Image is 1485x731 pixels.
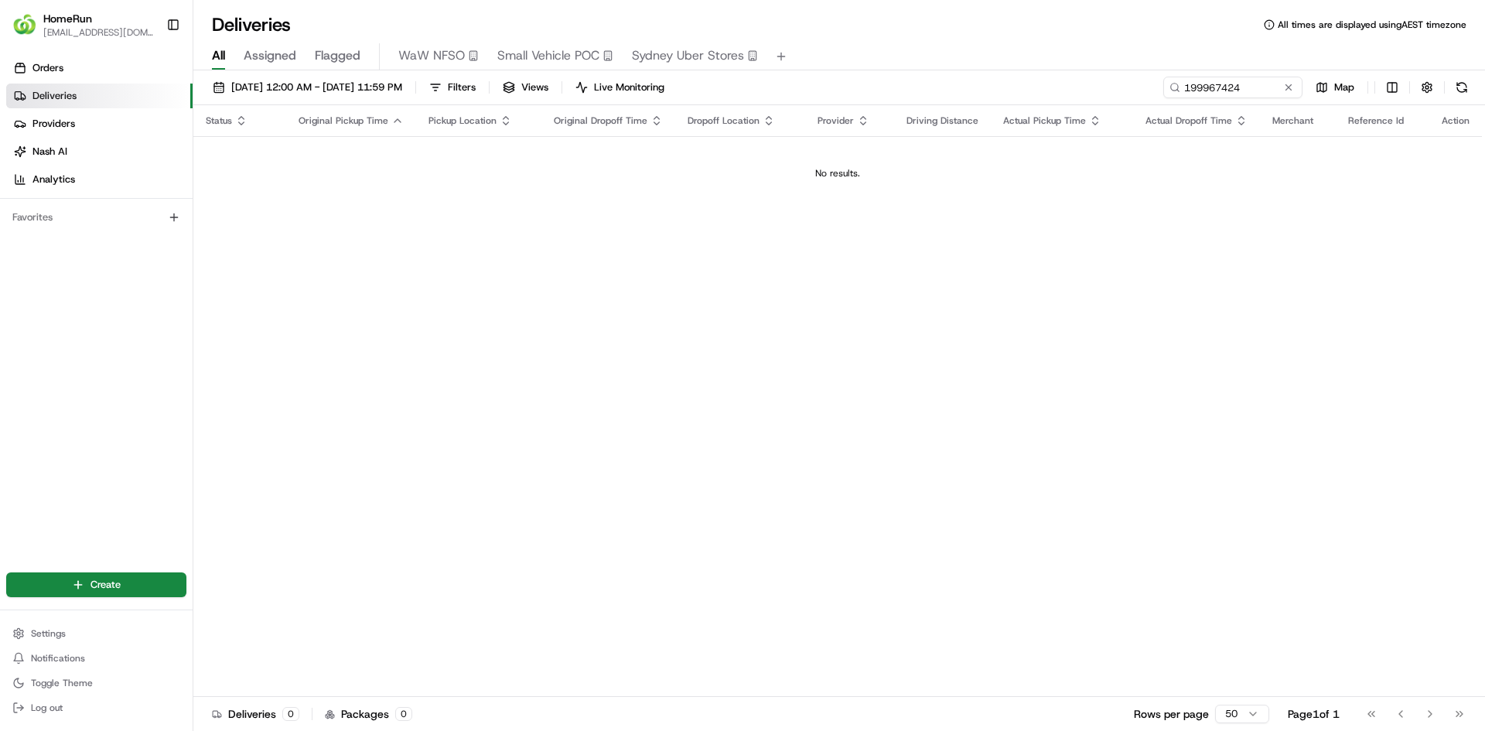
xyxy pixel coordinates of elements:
span: All [212,46,225,65]
button: [EMAIL_ADDRESS][DOMAIN_NAME] [43,26,154,39]
span: Analytics [32,173,75,186]
span: Sydney Uber Stores [632,46,744,65]
span: Status [206,114,232,127]
a: Nash AI [6,139,193,164]
span: Log out [31,702,63,714]
span: Original Pickup Time [299,114,388,127]
span: Actual Pickup Time [1003,114,1086,127]
button: Views [496,77,555,98]
span: WaW NFSO [398,46,465,65]
span: Reference Id [1348,114,1404,127]
button: Refresh [1451,77,1473,98]
span: Map [1334,80,1354,94]
div: Favorites [6,205,186,230]
span: Provider [818,114,854,127]
span: Notifications [31,652,85,664]
span: Deliveries [32,89,77,103]
span: [DATE] 12:00 AM - [DATE] 11:59 PM [231,80,402,94]
span: Live Monitoring [594,80,664,94]
button: Notifications [6,647,186,669]
span: Original Dropoff Time [554,114,647,127]
a: Deliveries [6,84,193,108]
a: Analytics [6,167,193,192]
div: Action [1442,114,1470,127]
div: 0 [395,707,412,721]
span: Driving Distance [906,114,978,127]
button: Toggle Theme [6,672,186,694]
button: Log out [6,697,186,719]
button: Settings [6,623,186,644]
button: Map [1309,77,1361,98]
div: Page 1 of 1 [1288,706,1340,722]
div: No results. [200,167,1476,179]
span: Merchant [1272,114,1313,127]
button: Create [6,572,186,597]
button: HomeRunHomeRun[EMAIL_ADDRESS][DOMAIN_NAME] [6,6,160,43]
span: Nash AI [32,145,67,159]
div: Deliveries [212,706,299,722]
span: Pickup Location [428,114,497,127]
span: Filters [448,80,476,94]
span: Flagged [315,46,360,65]
span: Providers [32,117,75,131]
h1: Deliveries [212,12,291,37]
span: Toggle Theme [31,677,93,689]
span: All times are displayed using AEST timezone [1278,19,1466,31]
span: Dropoff Location [688,114,760,127]
button: HomeRun [43,11,92,26]
span: Create [90,578,121,592]
img: HomeRun [12,12,37,37]
span: Assigned [244,46,296,65]
span: Actual Dropoff Time [1145,114,1232,127]
span: Small Vehicle POC [497,46,599,65]
input: Type to search [1163,77,1302,98]
button: [DATE] 12:00 AM - [DATE] 11:59 PM [206,77,409,98]
a: Providers [6,111,193,136]
div: Packages [325,706,412,722]
a: Orders [6,56,193,80]
button: Filters [422,77,483,98]
span: Views [521,80,548,94]
span: Orders [32,61,63,75]
button: Live Monitoring [568,77,671,98]
span: Settings [31,627,66,640]
div: 0 [282,707,299,721]
p: Rows per page [1134,706,1209,722]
